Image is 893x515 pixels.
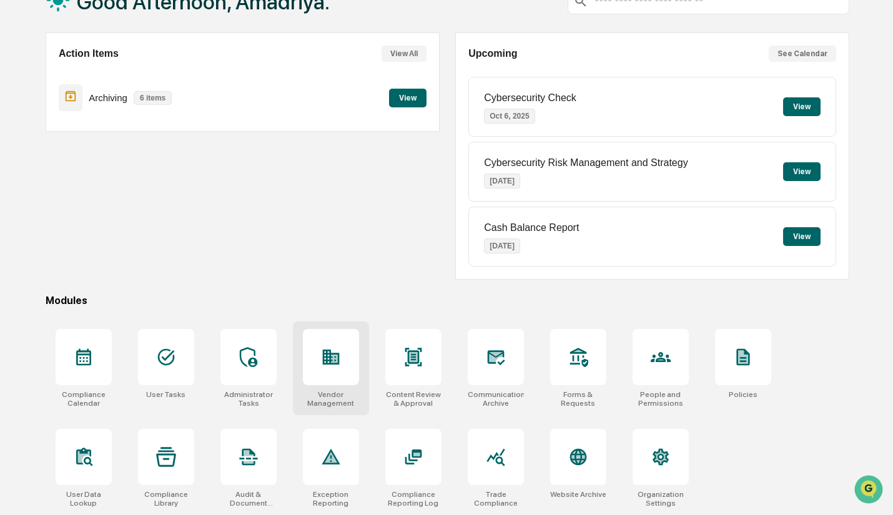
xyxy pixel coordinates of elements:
[7,176,84,199] a: 🔎Data Lookup
[303,390,359,408] div: Vendor Management
[783,97,821,116] button: View
[146,390,185,399] div: User Tasks
[783,227,821,246] button: View
[124,212,151,221] span: Pylon
[138,490,194,508] div: Compliance Library
[12,96,35,118] img: 1746055101610-c473b297-6a78-478c-a979-82029cc54cd1
[484,157,688,169] p: Cybersecurity Risk Management and Strategy
[382,46,427,62] button: View All
[86,152,160,175] a: 🗄️Attestations
[103,157,155,170] span: Attestations
[42,96,205,108] div: Start new chat
[389,89,427,107] button: View
[633,390,689,408] div: People and Permissions
[46,295,849,307] div: Modules
[89,92,127,103] p: Archiving
[303,490,359,508] div: Exception Reporting
[389,91,427,103] a: View
[220,490,277,508] div: Audit & Document Logs
[385,490,442,508] div: Compliance Reporting Log
[212,99,227,114] button: Start new chat
[12,26,227,46] p: How can we help?
[769,46,836,62] button: See Calendar
[88,211,151,221] a: Powered byPylon
[484,222,579,233] p: Cash Balance Report
[59,48,119,59] h2: Action Items
[550,490,606,499] div: Website Archive
[783,162,821,181] button: View
[385,390,442,408] div: Content Review & Approval
[633,490,689,508] div: Organization Settings
[25,181,79,194] span: Data Lookup
[484,92,576,104] p: Cybersecurity Check
[134,91,172,105] p: 6 items
[91,159,101,169] div: 🗄️
[7,152,86,175] a: 🖐️Preclearance
[853,474,887,508] iframe: Open customer support
[729,390,757,399] div: Policies
[550,390,606,408] div: Forms & Requests
[468,48,517,59] h2: Upcoming
[56,490,112,508] div: User Data Lookup
[56,390,112,408] div: Compliance Calendar
[484,109,535,124] p: Oct 6, 2025
[42,108,158,118] div: We're available if you need us!
[25,157,81,170] span: Preclearance
[484,174,520,189] p: [DATE]
[12,159,22,169] div: 🖐️
[484,238,520,253] p: [DATE]
[220,390,277,408] div: Administrator Tasks
[468,490,524,508] div: Trade Compliance
[12,182,22,192] div: 🔎
[468,390,524,408] div: Communications Archive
